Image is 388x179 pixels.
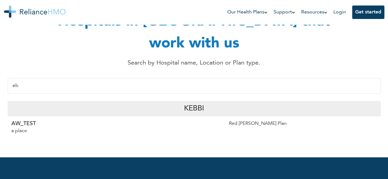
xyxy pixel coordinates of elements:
[184,103,204,114] p: Kebbi
[11,120,221,127] p: AW_TEST
[227,9,267,16] a: Our Health Plans
[301,9,327,16] a: Resources
[8,78,381,94] input: Enter Hospital name, location or plan type...
[56,58,332,68] p: Search by Hospital name, Location or Plan type.
[229,120,377,127] p: Red [PERSON_NAME] Plan
[333,10,346,15] a: Login
[4,6,66,18] img: Reliance HMO's Logo
[274,9,295,16] a: Support
[352,6,384,19] button: Get started
[41,11,348,55] h1: Hospitals in [GEOGRAPHIC_DATA] that work with us
[11,127,221,135] p: a place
